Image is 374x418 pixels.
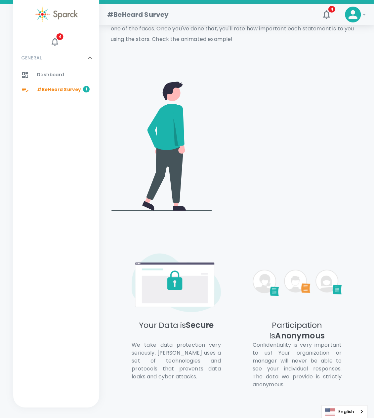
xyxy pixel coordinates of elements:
h1: #BeHeard Survey [107,9,169,20]
img: [object Object] [253,253,342,312]
button: 4 [49,35,61,48]
a: English [322,405,367,418]
h5: Participation is [253,320,342,341]
span: Dashboard [37,72,64,78]
a: Dashboard [13,68,99,82]
span: Anonymous [275,330,324,341]
p: We take data protection very seriously. [PERSON_NAME] uses a set of technologies and protocols th... [132,341,221,381]
a: #BeHeard Survey1 [13,83,99,97]
span: 4 [57,33,63,40]
div: Language [321,405,367,418]
span: 4 [328,6,335,13]
aside: Language selected: English [321,405,367,418]
div: GENERAL [13,48,99,68]
div: GENERAL [13,68,99,100]
p: Confidentiality is very important to us! Your organization or manager will never be able to see y... [253,341,342,389]
p: GENERAL [21,54,42,61]
span: #BeHeard Survey [37,87,81,93]
button: 4 [318,7,334,22]
span: 1 [83,86,90,92]
h5: Your Data is [132,320,221,341]
span: Secure [186,320,214,331]
a: Sparck logo [13,7,99,22]
img: Sparck logo [35,7,78,22]
img: [object Object] [132,253,221,312]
